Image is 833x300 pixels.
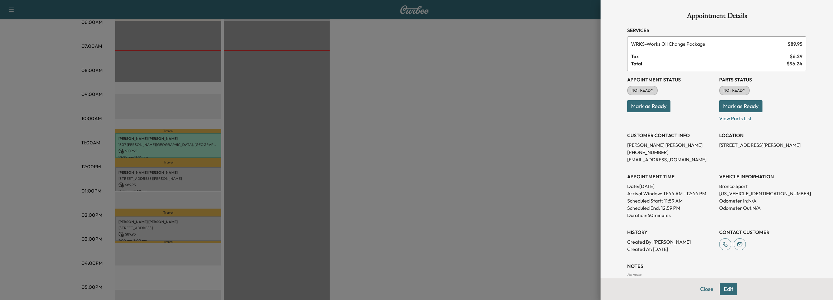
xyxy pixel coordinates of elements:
[631,53,790,60] span: Tax
[719,183,806,190] p: Bronco Sport
[719,190,806,197] p: [US_VEHICLE_IDENTIFICATION_NUMBER]
[719,100,762,112] button: Mark as Ready
[627,197,663,204] p: Scheduled Start:
[627,272,806,277] div: No notes
[627,246,714,253] p: Created At : [DATE]
[627,212,714,219] p: Duration: 60 minutes
[719,204,806,212] p: Odometer Out: N/A
[628,87,657,94] span: NOT READY
[719,141,806,149] p: [STREET_ADDRESS][PERSON_NAME]
[631,60,787,67] span: Total
[719,132,806,139] h3: LOCATION
[790,53,802,60] span: $ 6.29
[719,173,806,180] h3: VEHICLE INFORMATION
[627,141,714,149] p: [PERSON_NAME] [PERSON_NAME]
[627,173,714,180] h3: APPOINTMENT TIME
[627,238,714,246] p: Created By : [PERSON_NAME]
[631,40,785,48] span: Works Oil Change Package
[787,60,802,67] span: $ 96.24
[719,197,806,204] p: Odometer In: N/A
[696,283,717,295] button: Close
[627,229,714,236] h3: History
[627,149,714,156] p: [PHONE_NUMBER]
[627,190,714,197] p: Arrival Window:
[627,204,660,212] p: Scheduled End:
[663,190,706,197] span: 11:44 AM - 12:44 PM
[627,183,714,190] p: Date: [DATE]
[664,197,683,204] p: 11:59 AM
[719,112,806,122] p: View Parts List
[627,132,714,139] h3: CUSTOMER CONTACT INFO
[627,76,714,83] h3: Appointment Status
[627,262,806,270] h3: NOTES
[720,87,749,94] span: NOT READY
[627,100,670,112] button: Mark as Ready
[627,12,806,22] h1: Appointment Details
[720,283,737,295] button: Edit
[788,40,802,48] span: $ 89.95
[627,156,714,163] p: [EMAIL_ADDRESS][DOMAIN_NAME]
[719,76,806,83] h3: Parts Status
[661,204,680,212] p: 12:59 PM
[627,27,806,34] h3: Services
[719,229,806,236] h3: CONTACT CUSTOMER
